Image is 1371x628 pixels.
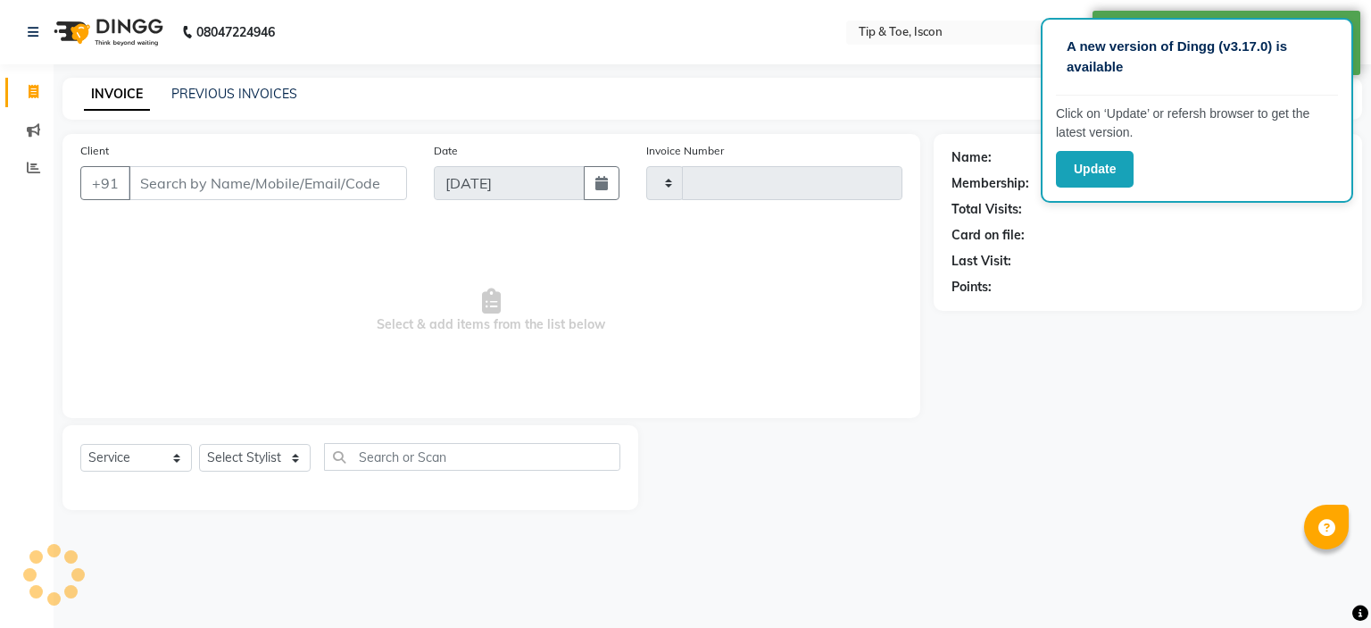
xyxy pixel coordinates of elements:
[434,143,458,159] label: Date
[951,174,1029,193] div: Membership:
[46,7,168,57] img: logo
[1056,151,1134,188] button: Update
[646,143,724,159] label: Invoice Number
[951,252,1011,271] div: Last Visit:
[1056,105,1338,142] p: Click on ‘Update’ or refersh browser to get the latest version.
[951,148,992,167] div: Name:
[129,166,407,200] input: Search by Name/Mobile/Email/Code
[951,200,1022,219] div: Total Visits:
[951,226,1025,245] div: Card on file:
[80,143,109,159] label: Client
[196,7,275,57] b: 08047224946
[80,222,902,400] span: Select & add items from the list below
[80,166,130,200] button: +91
[1067,37,1327,77] p: A new version of Dingg (v3.17.0) is available
[84,79,150,111] a: INVOICE
[171,86,297,102] a: PREVIOUS INVOICES
[951,278,992,297] div: Points:
[324,443,620,471] input: Search or Scan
